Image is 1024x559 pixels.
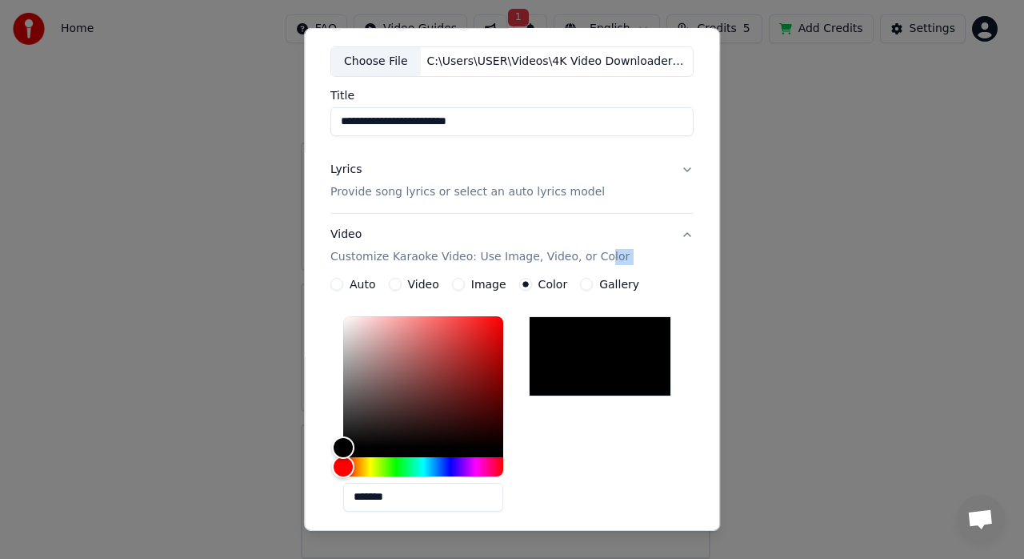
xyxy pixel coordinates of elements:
div: Color [343,316,503,448]
label: Video [414,18,445,30]
label: URL [477,18,499,30]
p: Provide song lyrics or select an auto lyrics model [330,184,605,200]
label: Title [330,90,694,101]
div: Lyrics [330,162,362,178]
label: Gallery [599,279,639,290]
label: Color [538,279,568,290]
p: Customize Karaoke Video: Use Image, Video, or Color [330,249,630,265]
div: C:\Users\USER\Videos\4K Video Downloader+\Nplooj Siab Nyob [PERSON_NAME].mp4 [421,54,693,70]
label: Image [471,279,506,290]
div: Choose File [331,47,421,76]
button: LyricsProvide song lyrics or select an auto lyrics model [330,149,694,213]
button: VideoCustomize Karaoke Video: Use Image, Video, or Color [330,214,694,278]
label: Video [408,279,439,290]
div: Video [330,227,630,265]
div: Hue [343,457,503,477]
label: Audio [350,18,382,30]
label: Auto [350,279,376,290]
